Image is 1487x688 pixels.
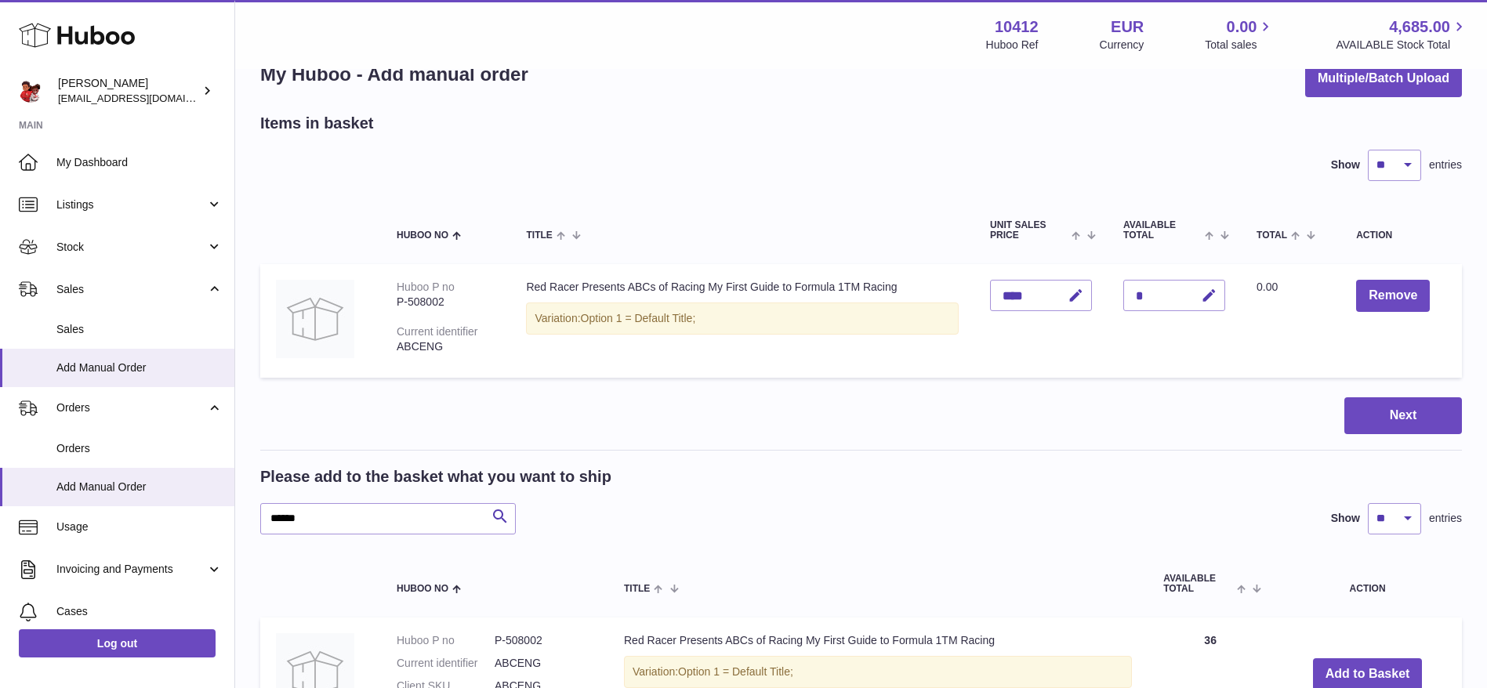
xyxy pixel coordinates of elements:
[1429,511,1462,526] span: entries
[276,280,354,358] img: Red Racer Presents ABCs of Racing My First Guide to Formula 1TM Racing
[56,155,223,170] span: My Dashboard
[1344,397,1462,434] button: Next
[19,629,216,657] a: Log out
[56,240,206,255] span: Stock
[1111,16,1144,38] strong: EUR
[581,312,696,324] span: Option 1 = Default Title;
[678,665,793,678] span: Option 1 = Default Title;
[58,92,230,104] span: [EMAIL_ADDRESS][DOMAIN_NAME]
[397,339,495,354] div: ABCENG
[1100,38,1144,53] div: Currency
[526,302,959,335] div: Variation:
[1429,158,1462,172] span: entries
[1123,220,1201,241] span: AVAILABLE Total
[397,325,478,338] div: Current identifier
[260,113,374,134] h2: Items in basket
[260,62,528,87] h1: My Huboo - Add manual order
[1227,16,1257,38] span: 0.00
[1205,16,1275,53] a: 0.00 Total sales
[56,441,223,456] span: Orders
[510,264,974,378] td: Red Racer Presents ABCs of Racing My First Guide to Formula 1TM Racing
[56,322,223,337] span: Sales
[1273,558,1462,610] th: Action
[1331,511,1360,526] label: Show
[990,220,1068,241] span: Unit Sales Price
[260,466,611,487] h2: Please add to the basket what you want to ship
[1257,281,1278,293] span: 0.00
[56,282,206,297] span: Sales
[624,656,1132,688] div: Variation:
[1389,16,1450,38] span: 4,685.00
[56,604,223,619] span: Cases
[1356,230,1446,241] div: Action
[397,230,448,241] span: Huboo no
[19,79,42,103] img: internalAdmin-10412@internal.huboo.com
[1331,158,1360,172] label: Show
[495,656,593,671] dd: ABCENG
[1257,230,1287,241] span: Total
[397,295,495,310] div: P-508002
[986,38,1039,53] div: Huboo Ref
[56,520,223,534] span: Usage
[397,656,495,671] dt: Current identifier
[56,360,223,375] span: Add Manual Order
[56,562,206,577] span: Invoicing and Payments
[1205,38,1275,53] span: Total sales
[495,633,593,648] dd: P-508002
[56,197,206,212] span: Listings
[1305,60,1462,97] button: Multiple/Batch Upload
[56,400,206,415] span: Orders
[1336,38,1468,53] span: AVAILABLE Stock Total
[995,16,1039,38] strong: 10412
[397,633,495,648] dt: Huboo P no
[397,584,448,594] span: Huboo no
[1163,574,1233,594] span: AVAILABLE Total
[1336,16,1468,53] a: 4,685.00 AVAILABLE Stock Total
[526,230,552,241] span: Title
[1356,280,1430,312] button: Remove
[397,281,455,293] div: Huboo P no
[56,480,223,494] span: Add Manual Order
[624,584,650,594] span: Title
[58,76,199,106] div: [PERSON_NAME]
